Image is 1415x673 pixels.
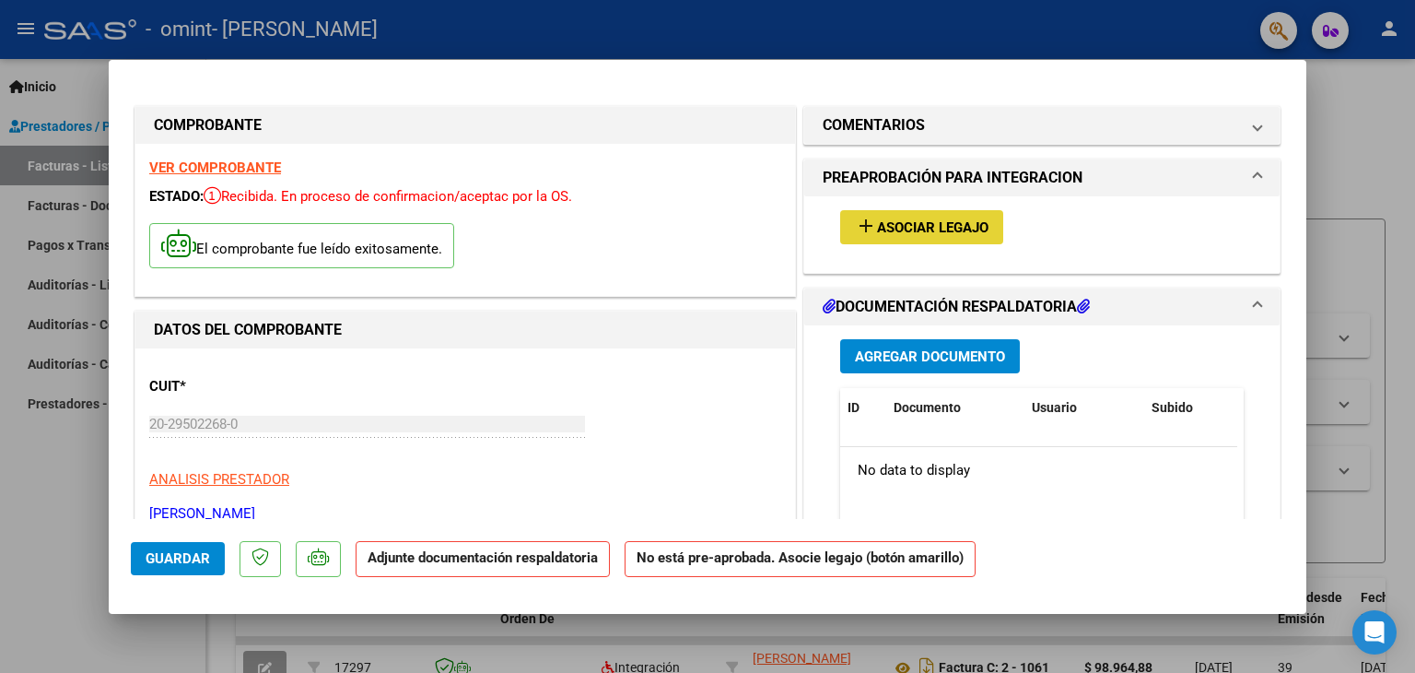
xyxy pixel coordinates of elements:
[149,223,454,268] p: El comprobante fue leído exitosamente.
[154,321,342,338] strong: DATOS DEL COMPROBANTE
[149,376,339,397] p: CUIT
[855,348,1005,365] span: Agregar Documento
[1032,400,1077,415] span: Usuario
[804,196,1280,273] div: PREAPROBACIÓN PARA INTEGRACION
[368,549,598,566] strong: Adjunte documentación respaldatoria
[848,400,860,415] span: ID
[823,167,1082,189] h1: PREAPROBACIÓN PARA INTEGRACION
[823,296,1090,318] h1: DOCUMENTACIÓN RESPALDATORIA
[1144,388,1236,428] datatable-header-cell: Subido
[886,388,1024,428] datatable-header-cell: Documento
[154,116,262,134] strong: COMPROBANTE
[804,159,1280,196] mat-expansion-panel-header: PREAPROBACIÓN PARA INTEGRACION
[149,159,281,176] a: VER COMPROBANTE
[840,447,1237,493] div: No data to display
[131,542,225,575] button: Guardar
[204,188,572,205] span: Recibida. En proceso de confirmacion/aceptac por la OS.
[625,541,976,577] strong: No está pre-aprobada. Asocie legajo (botón amarillo)
[804,289,1280,325] mat-expansion-panel-header: DOCUMENTACIÓN RESPALDATORIA
[149,471,289,488] span: ANALISIS PRESTADOR
[823,114,925,136] h1: COMENTARIOS
[1236,388,1328,428] datatable-header-cell: Acción
[1352,610,1397,655] div: Open Intercom Messenger
[149,188,204,205] span: ESTADO:
[840,210,1003,244] button: Asociar Legajo
[1152,400,1193,415] span: Subido
[804,107,1280,144] mat-expansion-panel-header: COMENTARIOS
[894,400,961,415] span: Documento
[149,503,781,525] p: [PERSON_NAME]
[1024,388,1144,428] datatable-header-cell: Usuario
[840,388,886,428] datatable-header-cell: ID
[855,215,877,237] mat-icon: add
[146,550,210,567] span: Guardar
[840,339,1020,373] button: Agregar Documento
[877,219,988,236] span: Asociar Legajo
